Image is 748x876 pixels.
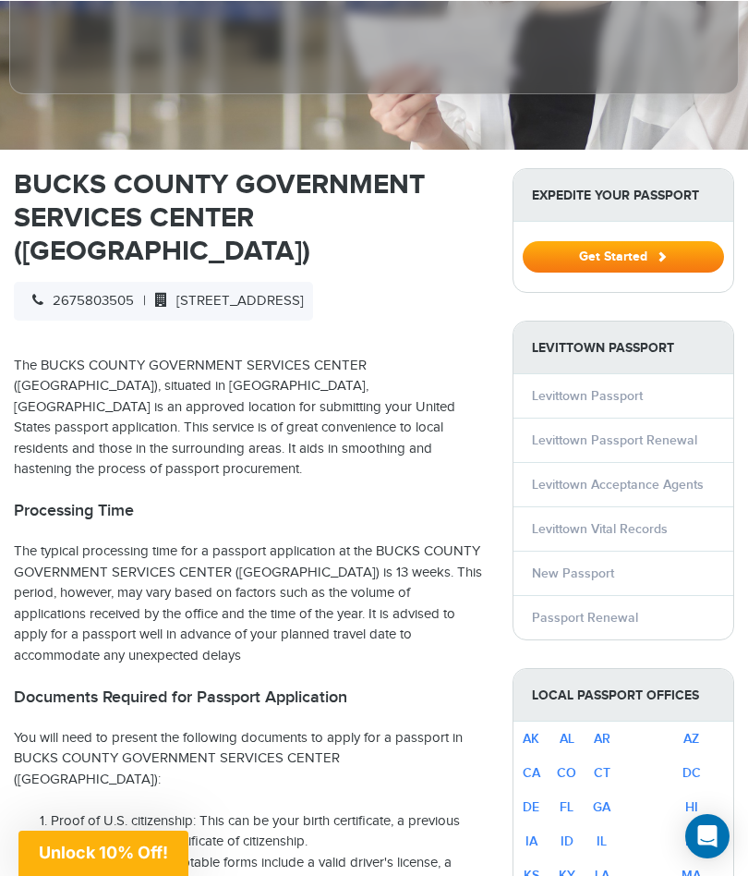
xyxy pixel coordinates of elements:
[594,730,610,746] a: AR
[560,798,573,814] a: FL
[14,541,485,665] p: The typical processing time for a passport application at the BUCKS COUNTY GOVERNMENT SERVICES CE...
[532,432,697,447] a: Levittown Passport Renewal
[685,813,730,858] div: Open Intercom Messenger
[557,764,576,780] a: CO
[561,833,573,848] a: ID
[14,500,485,520] h2: Processing Time
[525,833,537,848] a: IA
[523,248,724,262] a: Get Started
[14,355,485,480] p: The BUCKS COUNTY GOVERNMENT SERVICES CENTER ([GEOGRAPHIC_DATA]), situated in [GEOGRAPHIC_DATA], [...
[532,565,614,580] a: New Passport
[597,833,607,848] a: IL
[14,687,485,707] h2: Documents Required for Passport Application
[594,764,610,780] a: CT
[523,730,539,746] a: AK
[683,730,699,746] a: AZ
[532,520,668,536] a: Levittown Vital Records
[23,292,134,308] span: 2675803505
[523,798,539,814] a: DE
[51,810,485,852] li: Proof of U.S. citizenship: This can be your birth certificate, a previous U.S. passport, or a cer...
[39,842,168,861] span: Unlock 10% Off!
[593,798,610,814] a: GA
[14,281,313,321] div: |
[14,167,485,267] h1: BUCKS COUNTY GOVERNMENT SERVICES CENTER ([GEOGRAPHIC_DATA])
[14,727,485,790] p: You will need to present the following documents to apply for a passport in BUCKS COUNTY GOVERNME...
[682,764,701,780] a: DC
[532,476,704,492] a: Levittown Acceptance Agents
[532,387,643,403] a: Levittown Passport
[523,764,540,780] a: CA
[513,668,733,721] strong: Local Passport Offices
[18,830,188,876] div: Unlock 10% Off!
[513,168,733,221] strong: Expedite Your Passport
[523,240,724,272] button: Get Started
[513,321,733,373] strong: Levittown Passport
[532,609,638,625] a: Passport Renewal
[685,798,698,814] a: HI
[560,730,574,746] a: AL
[146,292,304,308] span: [STREET_ADDRESS]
